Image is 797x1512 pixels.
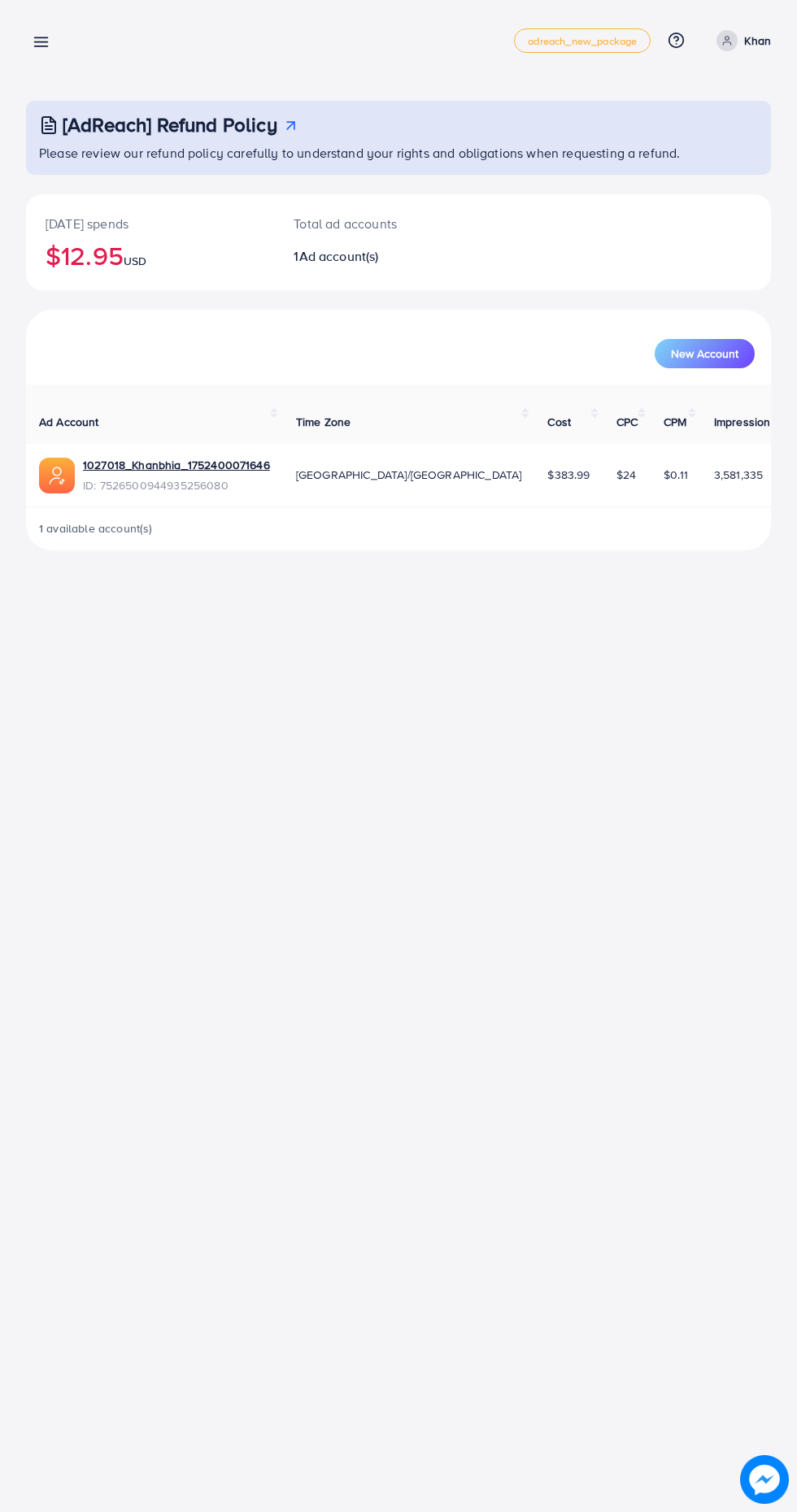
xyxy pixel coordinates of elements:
h3: [AdReach] Refund Policy [63,113,277,137]
p: Khan [744,31,771,50]
p: Total ad accounts [294,214,441,233]
span: ID: 7526500944935256080 [83,477,270,493]
span: $0.11 [664,467,688,483]
span: New Account [671,348,738,359]
img: image [740,1455,789,1504]
span: CPC [616,414,638,430]
span: 1 available account(s) [39,520,153,537]
span: $383.99 [547,467,590,483]
span: [GEOGRAPHIC_DATA]/[GEOGRAPHIC_DATA] [296,467,522,483]
span: Cost [547,414,571,430]
a: 1027018_Khanbhia_1752400071646 [83,457,270,473]
a: Khan [710,30,771,51]
p: Please review our refund policy carefully to understand your rights and obligations when requesti... [39,143,761,163]
img: ic-ads-acc.e4c84228.svg [39,458,75,493]
span: CPM [664,414,686,430]
h2: $12.95 [46,240,255,271]
span: $24 [616,467,636,483]
span: USD [124,253,146,269]
h2: 1 [294,249,441,264]
button: New Account [655,339,755,368]
span: 3,581,335 [714,467,763,483]
a: adreach_new_package [514,28,651,53]
span: Impression [714,414,771,430]
p: [DATE] spends [46,214,255,233]
span: Time Zone [296,414,351,430]
span: adreach_new_package [528,36,637,46]
span: Ad Account [39,414,99,430]
span: Ad account(s) [299,247,379,265]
